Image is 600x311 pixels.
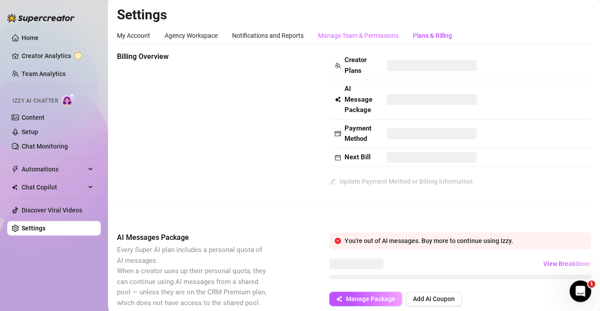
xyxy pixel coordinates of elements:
iframe: Intercom live chat [569,280,591,302]
strong: Next Bill [345,153,371,161]
div: You're out of AI messages. Buy more to continue using Izzy. [345,236,586,246]
span: Add AI Coupon [413,295,455,302]
a: Content [22,114,45,121]
div: Plans & Billing [413,31,452,41]
a: Setup [22,128,38,135]
a: Chat Monitoring [22,143,68,150]
span: AI Messages Package [117,232,268,243]
span: Izzy AI Chatter [13,97,58,105]
div: My Account [117,31,150,41]
span: Manage Package [346,295,395,302]
span: thunderbolt [12,166,19,173]
img: Chat Copilot [12,184,18,190]
span: View Breakdown [543,260,591,267]
h2: Settings [117,6,591,23]
button: View Breakdown [543,257,591,271]
a: Creator Analytics exclamation-circle [22,49,94,63]
img: logo-BBDzfeDw.svg [7,14,75,23]
div: Notifications and Reports [232,31,304,41]
span: Every Super AI plan includes a personal quota of AI messages. When a creator uses up their person... [117,246,266,307]
span: 1 [588,280,595,288]
span: close-circle [335,238,341,244]
div: Agency Workspace [165,31,218,41]
span: Billing Overview [117,51,268,62]
a: Team Analytics [22,70,66,77]
span: credit-card [335,131,341,137]
strong: Creator Plans [345,56,367,75]
a: Discover Viral Videos [22,207,82,214]
span: Chat Copilot [22,180,85,194]
button: Add AI Coupon [406,292,462,306]
strong: Payment Method [345,124,372,143]
strong: AI Message Package [345,85,372,114]
span: calendar [335,154,341,161]
img: AI Chatter [62,93,76,106]
button: Update Payment Method or Billing Information [329,174,473,189]
span: team [335,63,341,69]
a: Home [22,34,39,41]
div: Manage Team & Permissions [318,31,399,41]
span: Automations [22,162,85,176]
a: Settings [22,225,45,232]
button: Manage Package [329,292,402,306]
